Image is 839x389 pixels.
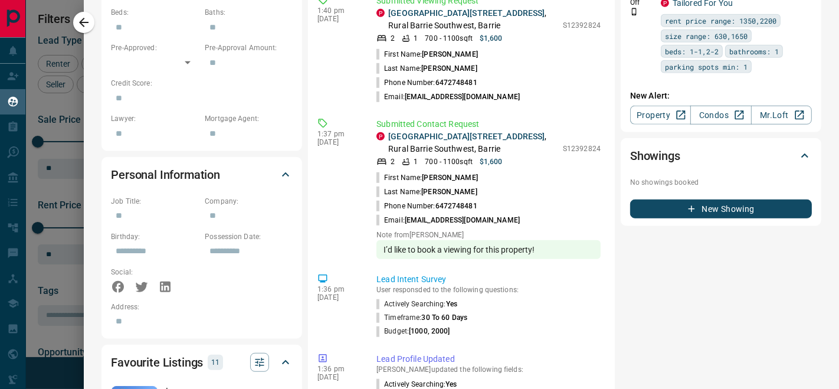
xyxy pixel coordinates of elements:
[111,353,203,372] h2: Favourite Listings
[111,267,199,277] p: Social:
[665,45,719,57] span: beds: 1-1,2-2
[111,231,199,242] p: Birthday:
[376,9,385,17] div: property.ca
[391,156,395,167] p: 2
[729,45,779,57] span: bathrooms: 1
[376,118,601,130] p: Submitted Contact Request
[376,49,478,60] p: First Name:
[422,50,477,58] span: [PERSON_NAME]
[630,142,812,170] div: Showings
[376,201,477,211] p: Phone Number:
[388,7,557,32] p: , Rural Barrie Southwest, Barrie
[630,8,638,16] svg: Push Notification Only
[630,200,812,218] button: New Showing
[435,202,477,210] span: 6472748481
[421,188,477,196] span: [PERSON_NAME]
[376,365,601,374] p: [PERSON_NAME] updated the following fields:
[376,187,477,197] p: Last Name:
[376,231,601,239] p: Note from [PERSON_NAME]
[425,156,473,167] p: 700 - 1100 sqft
[690,106,751,125] a: Condos
[409,327,450,335] span: [1000, 2000]
[111,161,293,189] div: Personal Information
[563,20,601,31] p: S12392824
[446,300,457,308] span: Yes
[111,43,199,53] p: Pre-Approved:
[376,353,601,365] p: Lead Profile Updated
[563,143,601,154] p: S12392824
[751,106,812,125] a: Mr.Loft
[405,93,520,101] span: [EMAIL_ADDRESS][DOMAIN_NAME]
[665,61,748,73] span: parking spots min: 1
[630,106,691,125] a: Property
[630,146,680,165] h2: Showings
[111,78,293,89] p: Credit Score:
[480,156,503,167] p: $1,600
[111,113,199,124] p: Lawyer:
[376,299,457,309] p: actively searching :
[376,77,477,88] p: Phone Number:
[388,132,545,141] a: [GEOGRAPHIC_DATA][STREET_ADDRESS]
[111,196,199,207] p: Job Title:
[376,326,450,336] p: budget :
[376,313,467,323] p: timeframe :
[111,302,293,312] p: Address:
[376,240,601,259] div: I’d like to book a viewing for this property!
[422,313,468,322] span: 30 to 60 days
[317,365,359,373] p: 1:36 pm
[205,113,293,124] p: Mortgage Agent:
[111,7,199,18] p: Beds:
[317,130,359,138] p: 1:37 pm
[317,6,359,15] p: 1:40 pm
[422,174,477,182] span: [PERSON_NAME]
[205,43,293,53] p: Pre-Approval Amount:
[111,165,220,184] h2: Personal Information
[376,286,601,294] p: User responsded to the following questions:
[205,7,293,18] p: Baths:
[391,33,395,44] p: 2
[421,64,477,73] span: [PERSON_NAME]
[376,63,477,74] p: Last Name:
[630,90,812,102] p: New Alert:
[405,216,520,224] span: [EMAIL_ADDRESS][DOMAIN_NAME]
[317,373,359,381] p: [DATE]
[317,15,359,23] p: [DATE]
[435,79,477,87] span: 6472748481
[414,156,418,167] p: 1
[376,132,385,140] div: property.ca
[445,380,457,388] span: Yes
[205,231,293,242] p: Possession Date:
[376,91,520,102] p: Email:
[211,356,219,369] p: 11
[630,177,812,188] p: No showings booked
[388,130,557,155] p: , Rural Barrie Southwest, Barrie
[665,30,748,42] span: size range: 630,1650
[111,348,293,377] div: Favourite Listings11
[665,15,776,27] span: rent price range: 1350,2200
[317,285,359,293] p: 1:36 pm
[317,138,359,146] p: [DATE]
[376,273,601,286] p: Lead Intent Survey
[376,172,478,183] p: First Name:
[205,196,293,207] p: Company:
[425,33,473,44] p: 700 - 1100 sqft
[376,215,520,225] p: Email:
[388,8,545,18] a: [GEOGRAPHIC_DATA][STREET_ADDRESS]
[414,33,418,44] p: 1
[317,293,359,302] p: [DATE]
[480,33,503,44] p: $1,600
